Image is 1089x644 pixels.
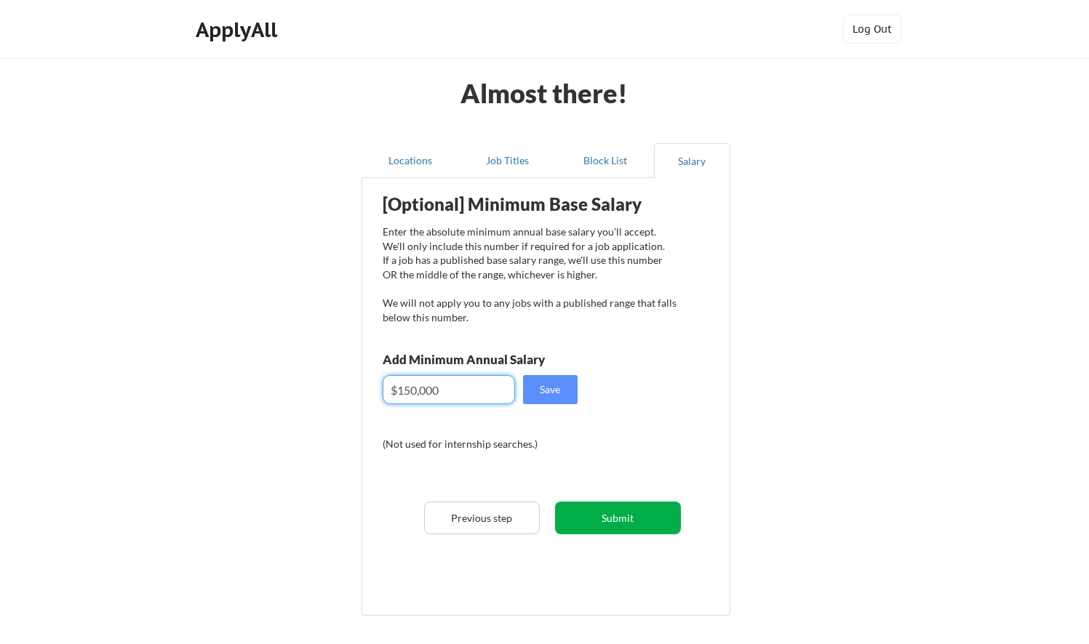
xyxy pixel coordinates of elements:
button: Locations [362,143,459,178]
div: Add Minimum Annual Salary [383,353,610,366]
div: Almost there! [442,80,645,106]
button: Log Out [843,15,901,44]
button: Job Titles [459,143,557,178]
button: Salary [654,143,730,178]
div: [Optional] Minimum Base Salary [383,196,677,213]
button: Save [523,375,578,404]
div: ApplyAll [196,17,282,42]
input: E.g. $100,000 [383,375,515,404]
div: (Not used for internship searches.) [383,437,580,451]
button: Submit [555,502,681,534]
button: Block List [557,143,654,178]
div: Enter the absolute minimum annual base salary you'll accept. We'll only include this number if re... [383,225,677,324]
button: Previous step [424,502,540,534]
